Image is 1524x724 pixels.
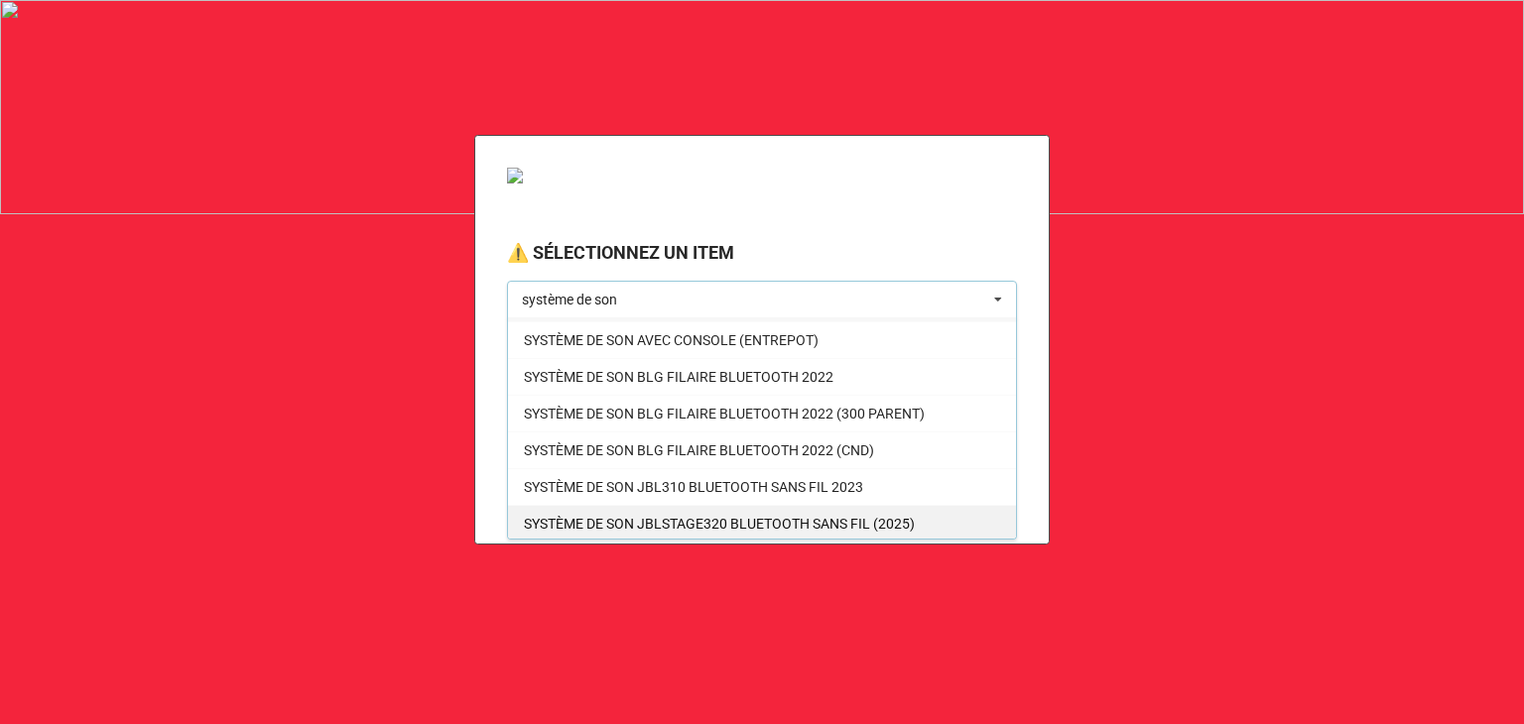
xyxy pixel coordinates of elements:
[524,332,819,348] span: SYSTÈME DE SON AVEC CONSOLE (ENTREPOT)
[524,479,863,495] span: SYSTÈME DE SON JBL310 BLUETOOTH SANS FIL 2023
[524,406,925,422] span: SYSTÈME DE SON BLG FILAIRE BLUETOOTH 2022 (300 PARENT)
[524,516,915,532] span: SYSTÈME DE SON JBLSTAGE320 BLUETOOTH SANS FIL (2025)
[507,239,734,267] label: ⚠️ SÉLECTIONNEZ UN ITEM
[507,168,705,183] img: VSJ_SERV_LOIS_SPORT_DEV_SOC.png
[524,442,874,458] span: SYSTÈME DE SON BLG FILAIRE BLUETOOTH 2022 (CND)
[524,369,833,385] span: SYSTÈME DE SON BLG FILAIRE BLUETOOTH 2022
